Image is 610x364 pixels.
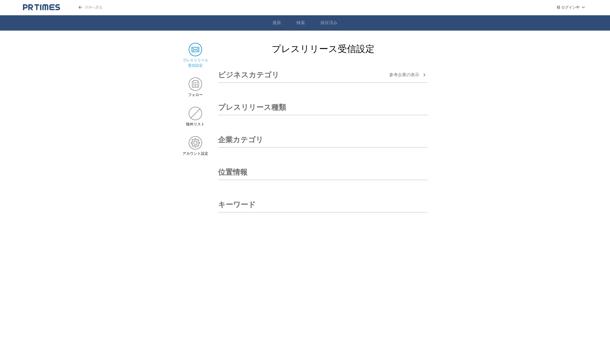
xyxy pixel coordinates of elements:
h3: プレスリリース種類 [218,100,286,115]
h2: プレスリリース受信設定 [218,43,428,55]
a: PR TIMESのトップページはこちら [69,5,103,10]
a: フォローフォロー [182,77,208,98]
a: PR TIMESのトップページはこちら [23,4,60,11]
button: 参考企業の表示 [389,71,428,79]
span: アカウント設定 [183,151,208,156]
img: アカウント設定 [189,136,202,150]
a: 除外リスト除外リスト [182,107,208,127]
a: 保存済み [320,20,337,26]
h3: 位置情報 [218,165,247,180]
img: 除外リスト [189,107,202,120]
a: プレスリリース 受信設定プレスリリース 受信設定 [182,43,208,68]
h3: ビジネスカテゴリ [218,68,279,82]
span: プレスリリース 受信設定 [183,58,208,68]
img: プレスリリース 受信設定 [189,43,202,56]
span: フォロー [188,92,203,98]
a: アカウント設定アカウント設定 [182,136,208,156]
a: 検索 [296,20,305,26]
span: 除外リスト [186,122,205,127]
img: フォロー [189,77,202,91]
a: 最新 [273,20,281,26]
h3: キーワード [218,197,256,212]
span: 参考企業の 表示 [389,72,419,78]
h3: 企業カテゴリ [218,132,263,147]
